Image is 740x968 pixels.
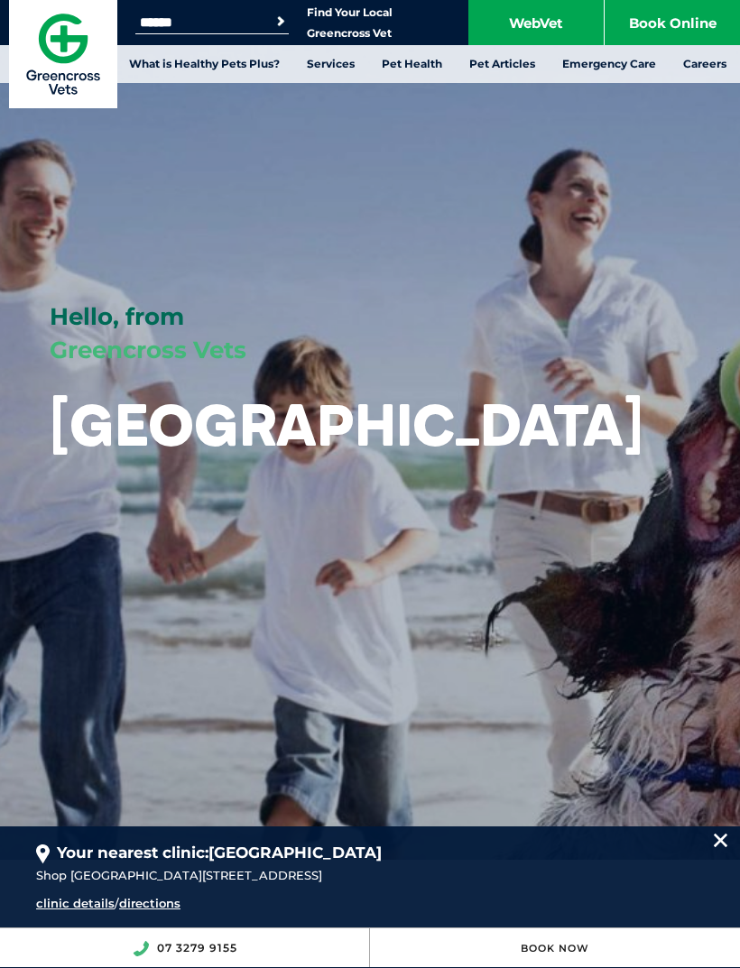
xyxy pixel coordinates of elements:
a: Emergency Care [549,45,670,83]
h1: [GEOGRAPHIC_DATA] [50,393,643,456]
a: Find Your Local Greencross Vet [307,5,393,41]
a: directions [119,896,180,910]
a: Services [293,45,368,83]
a: 07 3279 9155 [157,941,237,954]
a: Pet Health [368,45,456,83]
span: [GEOGRAPHIC_DATA] [208,844,382,862]
a: What is Healthy Pets Plus? [116,45,293,83]
img: location_pin.svg [36,844,50,864]
img: location_phone.svg [133,941,149,956]
div: Shop [GEOGRAPHIC_DATA][STREET_ADDRESS] [36,866,704,886]
a: Book Now [521,942,589,954]
button: Search [272,13,290,31]
a: Careers [670,45,740,83]
a: Pet Articles [456,45,549,83]
span: Greencross Vets [50,336,246,364]
div: / [36,894,437,914]
span: Hello, from [50,302,184,331]
a: clinic details [36,896,115,910]
img: location_close.svg [714,834,727,847]
div: Your nearest clinic: [36,826,704,865]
